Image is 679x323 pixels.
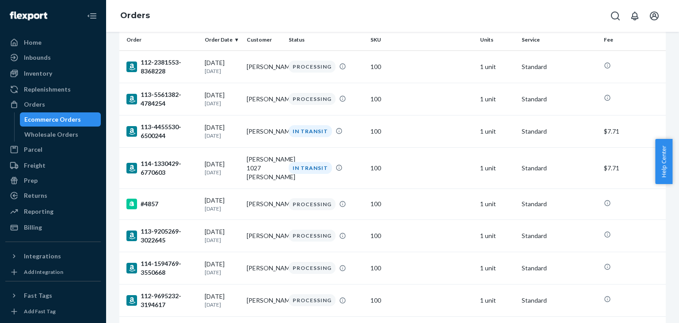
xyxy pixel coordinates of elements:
[24,53,51,62] div: Inbounds
[600,147,666,188] td: $7.71
[477,83,519,115] td: 1 unit
[205,58,240,75] div: [DATE]
[5,158,101,173] a: Freight
[477,115,519,147] td: 1 unit
[205,236,240,244] p: [DATE]
[24,145,42,154] div: Parcel
[477,50,519,83] td: 1 unit
[24,161,46,170] div: Freight
[126,58,198,76] div: 112-2381553-8368228
[24,38,42,47] div: Home
[243,83,285,115] td: [PERSON_NAME]
[285,29,367,50] th: Status
[243,219,285,252] td: [PERSON_NAME]
[205,160,240,176] div: [DATE]
[477,252,519,284] td: 1 unit
[655,139,672,184] button: Help Center
[243,284,285,316] td: [PERSON_NAME]
[522,296,596,305] p: Standard
[5,306,101,317] a: Add Fast Tag
[24,176,38,185] div: Prep
[243,252,285,284] td: [PERSON_NAME]
[126,259,198,277] div: 114-1594769-3550668
[367,29,476,50] th: SKU
[5,188,101,203] a: Returns
[205,123,240,139] div: [DATE]
[370,95,473,104] div: 100
[370,296,473,305] div: 100
[5,204,101,219] a: Reporting
[5,66,101,81] a: Inventory
[10,12,47,20] img: Flexport logo
[243,188,285,219] td: [PERSON_NAME]
[126,199,198,209] div: #4857
[518,29,600,50] th: Service
[205,301,240,308] p: [DATE]
[477,188,519,219] td: 1 unit
[24,100,45,109] div: Orders
[243,115,285,147] td: [PERSON_NAME]
[119,29,201,50] th: Order
[205,292,240,308] div: [DATE]
[289,294,336,306] div: PROCESSING
[600,29,666,50] th: Fee
[205,269,240,276] p: [DATE]
[522,62,596,71] p: Standard
[205,196,240,212] div: [DATE]
[24,207,53,216] div: Reporting
[600,115,666,147] td: $7.71
[243,147,285,188] td: [PERSON_NAME] 1027 [PERSON_NAME]
[5,249,101,263] button: Integrations
[205,169,240,176] p: [DATE]
[24,85,71,94] div: Replenishments
[126,292,198,309] div: 112-9695232-3194617
[201,29,243,50] th: Order Date
[120,11,150,20] a: Orders
[289,93,336,105] div: PROCESSING
[5,82,101,96] a: Replenishments
[645,7,663,25] button: Open account menu
[477,29,519,50] th: Units
[5,50,101,65] a: Inbounds
[289,125,332,137] div: IN TRANSIT
[83,7,101,25] button: Close Navigation
[370,62,473,71] div: 100
[24,252,61,261] div: Integrations
[24,115,81,124] div: Ecommerce Orders
[289,230,336,242] div: PROCESSING
[24,291,52,300] div: Fast Tags
[626,7,644,25] button: Open notifications
[477,284,519,316] td: 1 unit
[5,288,101,303] button: Fast Tags
[205,100,240,107] p: [DATE]
[205,205,240,212] p: [DATE]
[522,95,596,104] p: Standard
[607,7,624,25] button: Open Search Box
[370,164,473,173] div: 100
[522,200,596,208] p: Standard
[20,112,101,127] a: Ecommerce Orders
[24,130,78,139] div: Wholesale Orders
[522,264,596,273] p: Standard
[205,132,240,139] p: [DATE]
[20,127,101,142] a: Wholesale Orders
[370,231,473,240] div: 100
[24,69,52,78] div: Inventory
[289,162,332,174] div: IN TRANSIT
[24,308,56,315] div: Add Fast Tag
[126,90,198,108] div: 113-5561382-4784254
[126,123,198,140] div: 113-4455530-6500244
[477,219,519,252] td: 1 unit
[370,127,473,136] div: 100
[5,173,101,188] a: Prep
[522,127,596,136] p: Standard
[205,67,240,75] p: [DATE]
[205,260,240,276] div: [DATE]
[477,147,519,188] td: 1 unit
[24,268,63,276] div: Add Integration
[113,3,157,29] ol: breadcrumbs
[370,200,473,208] div: 100
[522,164,596,173] p: Standard
[24,191,47,200] div: Returns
